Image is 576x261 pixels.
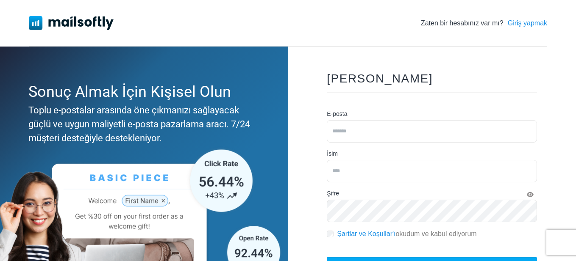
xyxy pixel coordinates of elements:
[327,110,347,117] font: E-posta
[28,105,250,143] font: Toplu e-postalar arasında öne çıkmanızı sağlayacak güçlü ve uygun maliyetli e-posta pazarlama ara...
[421,19,504,27] font: Zaten bir hesabınız var mı?
[395,230,476,237] font: okudum ve kabul ediyorum
[327,190,339,197] font: Şifre
[337,230,395,237] a: Şartlar ve Koşullar'ı
[29,16,114,30] img: Mailsoftly
[327,150,338,157] font: İsim
[527,192,534,198] i: Şifreyi Göster
[327,72,433,85] font: [PERSON_NAME]
[28,83,231,101] font: Sonuç Almak İçin Kişisel Olun
[508,18,547,28] a: Giriş yapmak
[508,19,547,27] font: Giriş yapmak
